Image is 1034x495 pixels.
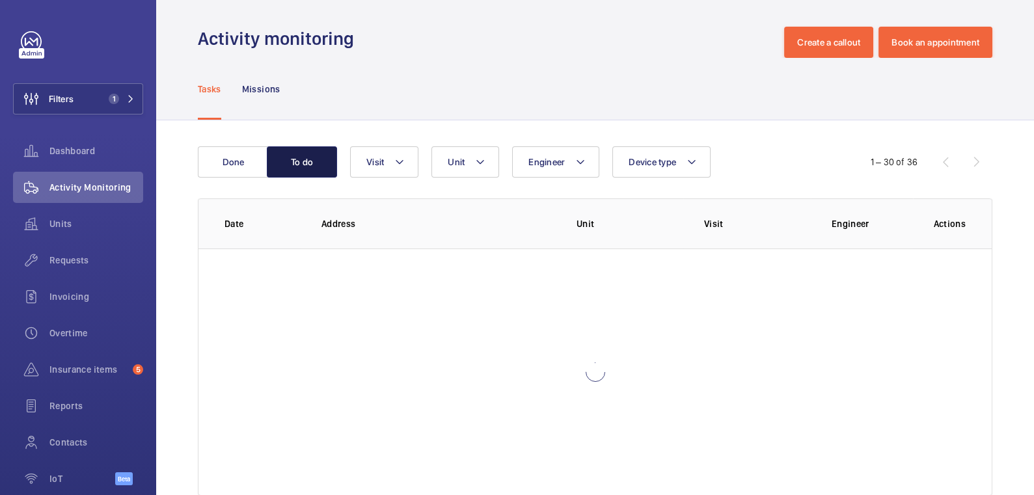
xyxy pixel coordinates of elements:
button: Visit [350,146,418,178]
p: Missions [242,83,280,96]
span: Device type [629,157,676,167]
span: Filters [49,92,74,105]
span: Visit [366,157,384,167]
p: Date [224,217,301,230]
span: Reports [49,399,143,412]
span: Overtime [49,327,143,340]
span: Invoicing [49,290,143,303]
p: Tasks [198,83,221,96]
button: Filters1 [13,83,143,114]
span: Insurance items [49,363,128,376]
button: Unit [431,146,499,178]
p: Unit [577,217,683,230]
button: Done [198,146,268,178]
button: Device type [612,146,711,178]
p: Actions [934,217,966,230]
span: Activity Monitoring [49,181,143,194]
div: 1 – 30 of 36 [871,155,918,168]
span: IoT [49,472,115,485]
p: Engineer [832,217,913,230]
h1: Activity monitoring [198,27,362,51]
span: Requests [49,254,143,267]
button: Create a callout [784,27,873,58]
span: Unit [448,157,465,167]
span: 1 [109,94,119,104]
span: Contacts [49,436,143,449]
span: 5 [133,364,143,375]
span: Beta [115,472,133,485]
button: To do [267,146,337,178]
p: Address [321,217,556,230]
span: Units [49,217,143,230]
p: Visit [704,217,811,230]
button: Book an appointment [878,27,992,58]
span: Engineer [528,157,565,167]
span: Dashboard [49,144,143,157]
button: Engineer [512,146,599,178]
